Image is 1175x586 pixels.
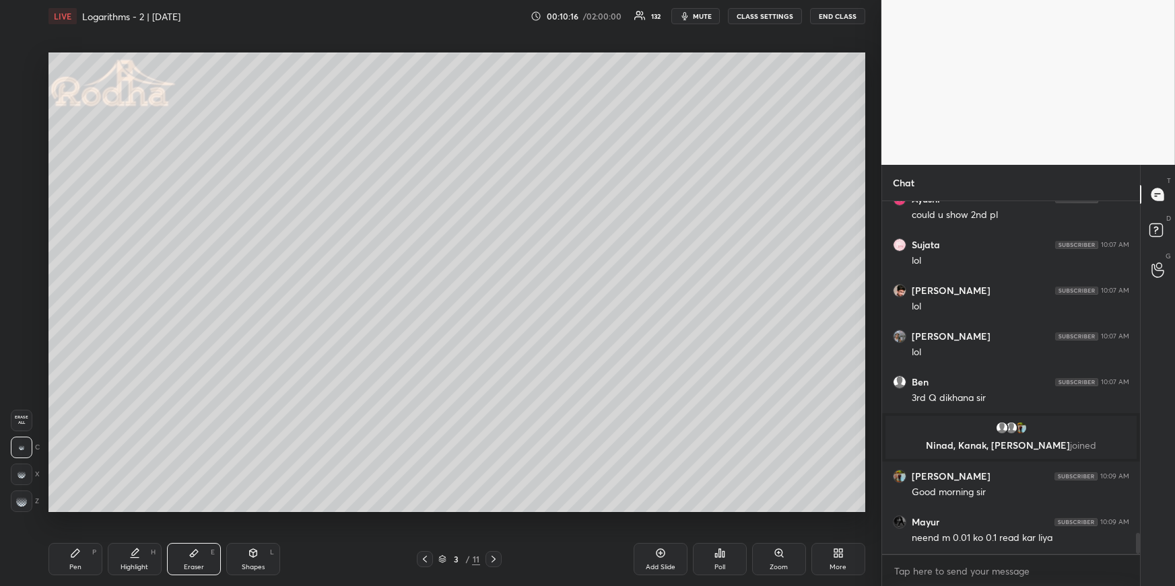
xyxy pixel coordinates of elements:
[1167,176,1171,186] p: T
[770,564,788,571] div: Zoom
[151,549,156,556] div: H
[242,564,265,571] div: Shapes
[92,549,96,556] div: P
[1055,241,1098,249] img: 4P8fHbbgJtejmAAAAAElFTkSuQmCC
[1166,213,1171,223] p: D
[693,11,712,21] span: mute
[894,330,906,342] img: thumbnail.jpg
[894,440,1129,451] p: Ninad, Kanak, [PERSON_NAME]
[69,564,81,571] div: Pen
[894,376,906,388] img: default.png
[1101,241,1129,249] div: 10:07 AM
[1101,332,1129,340] div: 10:07 AM
[1054,472,1098,480] img: 4P8fHbbgJtejmAAAAAElFTkSuQmCC
[912,376,929,388] h6: Ben
[646,564,675,571] div: Add Slide
[995,421,1008,435] img: default.png
[48,8,77,24] div: LIVE
[882,201,1140,553] div: grid
[1055,332,1098,340] img: 4P8fHbbgJtejmAAAAAElFTkSuQmCC
[912,516,939,528] h6: Mayur
[121,564,148,571] div: Highlight
[1055,287,1098,295] img: 4P8fHbbgJtejmAAAAAElFTkSuQmCC
[1101,287,1129,295] div: 10:07 AM
[1166,251,1171,261] p: G
[11,437,40,458] div: C
[1013,421,1027,435] img: thumbnail.jpg
[912,346,1129,359] div: lol
[912,470,991,482] h6: [PERSON_NAME]
[830,564,846,571] div: More
[894,470,906,482] img: thumbnail.jpg
[912,392,1129,405] div: 3rd Q dikhana sir
[912,330,991,342] h6: [PERSON_NAME]
[912,300,1129,314] div: lol
[912,209,1129,222] div: could u show 2nd pl
[11,490,39,512] div: Z
[894,516,906,528] img: thumbnail.jpg
[882,165,925,200] p: Chat
[449,555,463,563] div: 3
[184,564,204,571] div: Eraser
[11,415,32,425] span: Erase all
[1070,439,1096,451] span: joined
[1101,378,1129,386] div: 10:07 AM
[728,8,802,24] button: CLASS SETTINGS
[1004,421,1017,435] img: default.png
[1100,518,1129,526] div: 10:09 AM
[472,553,480,565] div: 11
[912,285,991,297] h6: [PERSON_NAME]
[1100,472,1129,480] div: 10:09 AM
[82,10,180,23] h4: Logarithms - 2 | [DATE]
[912,254,1129,268] div: lol
[11,464,40,485] div: X
[894,239,906,251] img: thumbnail.jpg
[810,8,865,24] button: END CLASS
[894,285,906,297] img: thumbnail.jpg
[211,549,215,556] div: E
[465,555,469,563] div: /
[1055,378,1098,386] img: 4P8fHbbgJtejmAAAAAElFTkSuQmCC
[912,239,940,251] h6: Sujata
[671,8,720,24] button: mute
[651,13,661,20] div: 132
[714,564,725,571] div: Poll
[270,549,274,556] div: L
[912,486,1129,499] div: Good morning sir
[1054,518,1098,526] img: 4P8fHbbgJtejmAAAAAElFTkSuQmCC
[912,532,1129,545] div: neend m 0.01 ko 0.1 read kar liya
